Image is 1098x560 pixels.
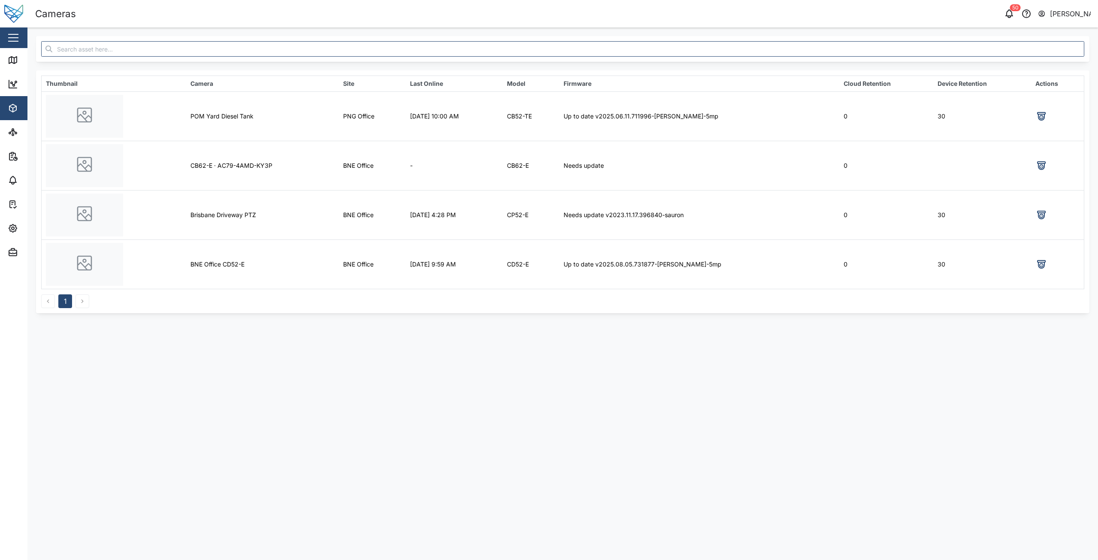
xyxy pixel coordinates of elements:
[186,141,338,190] td: CB62-E · AC79-4AMD-KY3P
[503,190,559,239] td: CP52-E
[933,76,1031,92] th: Device Retention
[186,239,338,289] td: BNE Office CD52-E
[1031,76,1084,92] th: Actions
[42,76,187,92] th: Thumbnail
[186,190,338,239] td: Brisbane Driveway PTZ
[1050,9,1091,19] div: [PERSON_NAME]
[406,239,503,289] td: [DATE] 9:59 AM
[58,294,72,308] button: 1
[339,190,406,239] td: BNE Office
[339,239,406,289] td: BNE Office
[503,91,559,141] td: CB52-TE
[22,224,53,233] div: Settings
[1010,4,1021,11] div: 50
[406,91,503,141] td: [DATE] 10:00 AM
[22,151,51,161] div: Reports
[503,239,559,289] td: CD52-E
[22,200,46,209] div: Tasks
[559,239,840,289] td: Up to date v2025.08.05.731877-[PERSON_NAME]-5mp
[41,41,1084,57] input: Search asset here...
[839,91,933,141] td: 0
[35,6,76,21] div: Cameras
[22,79,61,89] div: Dashboard
[503,76,559,92] th: Model
[933,91,1031,141] td: 30
[22,248,48,257] div: Admin
[839,76,933,92] th: Cloud Retention
[406,141,503,190] td: -
[839,239,933,289] td: 0
[839,141,933,190] td: 0
[22,127,43,137] div: Sites
[559,91,840,141] td: Up to date v2025.06.11.711996-[PERSON_NAME]-5mp
[559,76,840,92] th: Firmware
[503,141,559,190] td: CB62-E
[406,76,503,92] th: Last Online
[1038,8,1091,20] button: [PERSON_NAME]
[4,4,23,23] img: Main Logo
[406,190,503,239] td: [DATE] 4:28 PM
[933,239,1031,289] td: 30
[186,91,338,141] td: POM Yard Diesel Tank
[186,76,338,92] th: Camera
[559,190,840,239] td: Needs update v2023.11.17.396840-sauron
[933,190,1031,239] td: 30
[339,76,406,92] th: Site
[22,176,49,185] div: Alarms
[22,55,42,65] div: Map
[559,141,840,190] td: Needs update
[339,141,406,190] td: BNE Office
[839,190,933,239] td: 0
[339,91,406,141] td: PNG Office
[22,103,49,113] div: Assets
